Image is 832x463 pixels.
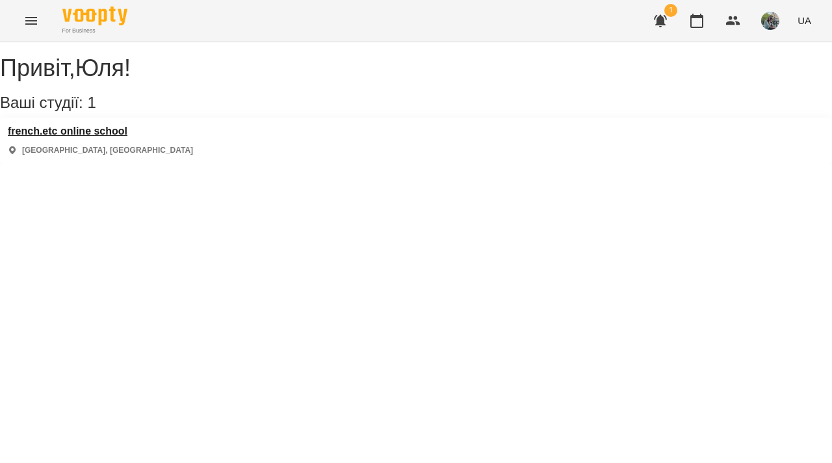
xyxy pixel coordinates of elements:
button: Menu [16,5,47,36]
span: For Business [62,27,127,35]
a: french.etc online school [8,126,193,137]
span: UA [798,14,811,27]
span: 1 [87,94,96,111]
p: [GEOGRAPHIC_DATA], [GEOGRAPHIC_DATA] [22,145,193,156]
img: Voopty Logo [62,7,127,25]
img: c71655888622cca4d40d307121b662d7.jpeg [761,12,779,30]
span: 1 [664,4,677,17]
button: UA [792,8,816,33]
